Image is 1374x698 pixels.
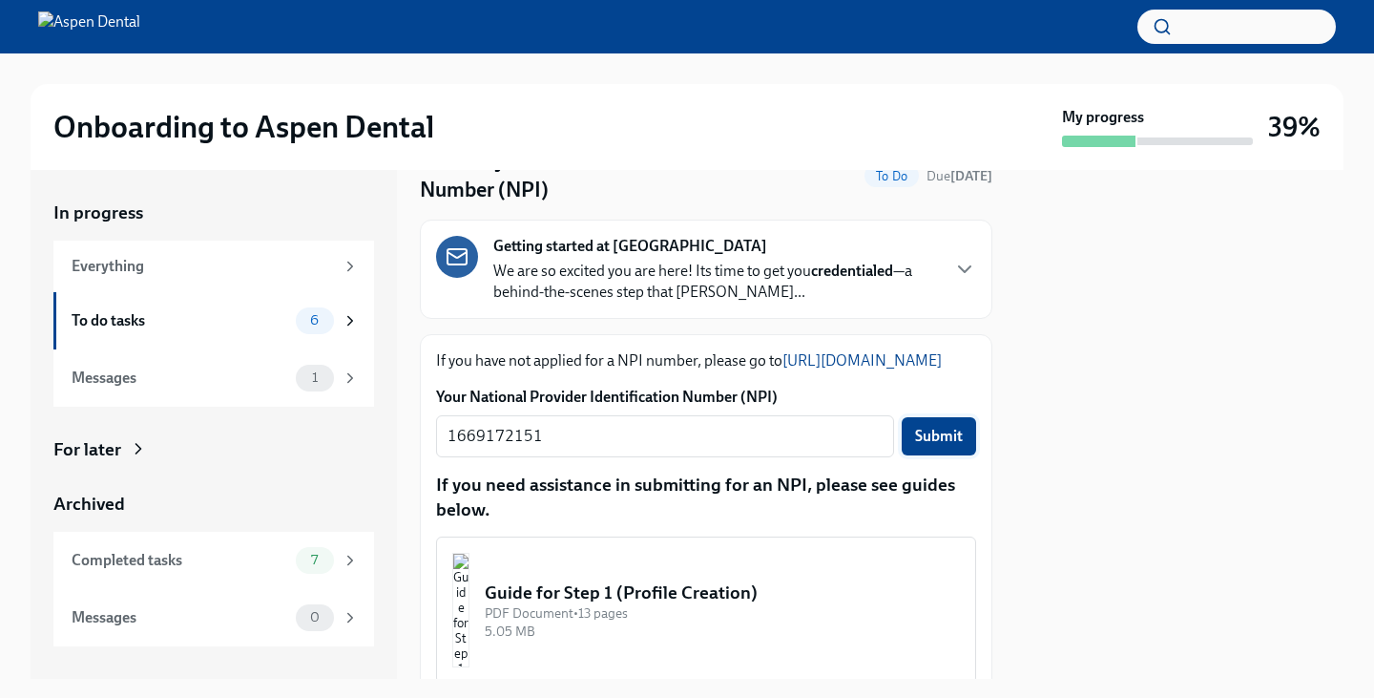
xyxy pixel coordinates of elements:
[420,147,857,204] h4: Provide your National Provider Identifier Number (NPI)
[72,368,288,389] div: Messages
[436,473,976,521] p: If you need assistance in submitting for an NPI, please see guides below.
[926,168,992,184] span: Due
[915,427,963,446] span: Submit
[72,607,288,628] div: Messages
[436,350,976,371] p: If you have not applied for a NPI number, please go to
[436,387,976,408] label: Your National Provider Identification Number (NPI)
[53,292,374,349] a: To do tasks6
[301,370,329,385] span: 1
[299,610,331,624] span: 0
[950,168,992,184] strong: [DATE]
[864,169,919,183] span: To Do
[300,553,329,567] span: 7
[53,349,374,407] a: Messages1
[782,351,942,370] a: [URL][DOMAIN_NAME]
[53,201,374,225] a: In progress
[1268,110,1321,144] h3: 39%
[53,241,374,292] a: Everything
[53,589,374,646] a: Messages0
[811,262,893,280] strong: credentialed
[902,417,976,455] button: Submit
[493,261,938,303] p: We are so excited you are here! Its time to get you —a behind-the-scenes step that [PERSON_NAME]...
[485,581,960,605] div: Guide for Step 1 (Profile Creation)
[299,313,330,328] span: 6
[448,425,883,448] textarea: 1669172151
[72,310,288,331] div: To do tasks
[926,167,992,185] span: September 24th, 2025 09:00
[72,550,288,571] div: Completed tasks
[436,537,976,684] button: Guide for Step 1 (Profile Creation)PDF Document•13 pages5.05 MB
[485,604,960,623] div: PDF Document • 13 pages
[53,532,374,589] a: Completed tasks7
[53,492,374,517] a: Archived
[38,11,140,42] img: Aspen Dental
[452,553,469,667] img: Guide for Step 1 (Profile Creation)
[1062,107,1144,128] strong: My progress
[53,108,434,146] h2: Onboarding to Aspen Dental
[72,256,334,277] div: Everything
[53,437,121,462] div: For later
[493,236,767,257] strong: Getting started at [GEOGRAPHIC_DATA]
[53,437,374,462] a: For later
[485,623,960,641] div: 5.05 MB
